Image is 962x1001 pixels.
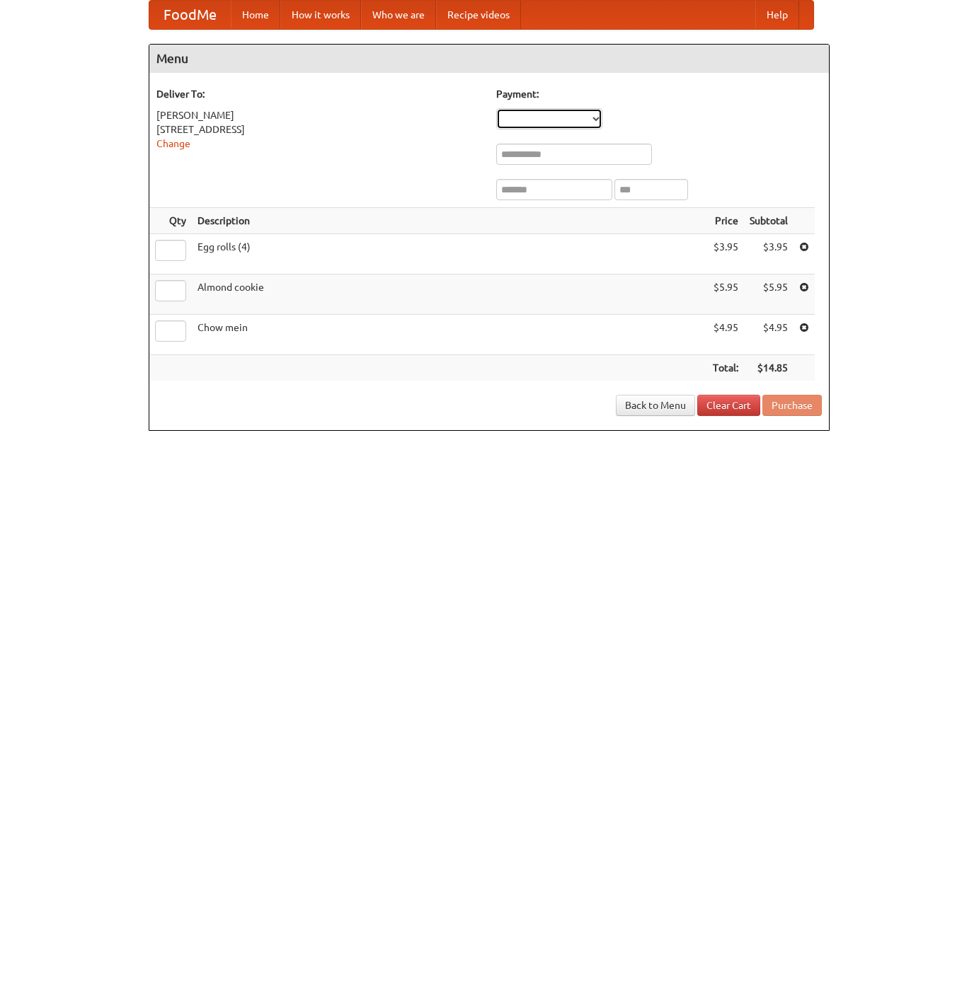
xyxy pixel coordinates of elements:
td: Chow mein [192,315,707,355]
a: FoodMe [149,1,231,29]
a: Home [231,1,280,29]
th: Description [192,208,707,234]
th: Qty [149,208,192,234]
td: $5.95 [744,274,794,315]
td: $5.95 [707,274,744,315]
th: $14.85 [744,355,794,381]
a: Recipe videos [436,1,521,29]
td: $4.95 [744,315,794,355]
h4: Menu [149,45,829,73]
th: Price [707,208,744,234]
button: Purchase [762,395,822,416]
td: Almond cookie [192,274,707,315]
td: $3.95 [707,234,744,274]
h5: Deliver To: [156,87,482,101]
th: Subtotal [744,208,794,234]
a: Clear Cart [697,395,760,416]
div: [PERSON_NAME] [156,108,482,122]
h5: Payment: [496,87,822,101]
td: $3.95 [744,234,794,274]
td: Egg rolls (4) [192,234,707,274]
th: Total: [707,355,744,381]
a: Back to Menu [616,395,695,416]
a: How it works [280,1,361,29]
div: [STREET_ADDRESS] [156,122,482,137]
a: Who we are [361,1,436,29]
a: Change [156,138,190,149]
td: $4.95 [707,315,744,355]
a: Help [755,1,799,29]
